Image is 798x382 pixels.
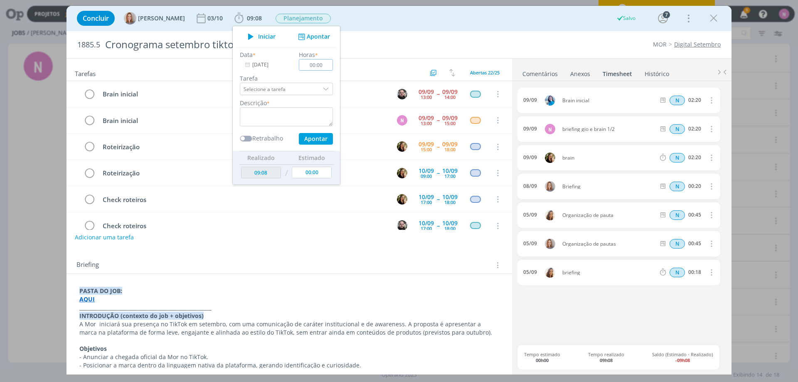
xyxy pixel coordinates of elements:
[299,133,333,145] button: Apontar
[670,182,685,191] span: N
[437,196,439,202] span: --
[243,31,276,42] button: Iniciar
[545,153,555,163] img: C
[283,165,290,182] td: /
[652,352,713,362] span: Saldo (Estimado - Realizado)
[522,66,558,78] a: Comentários
[421,147,432,152] div: 15:00
[83,15,109,22] span: Concluir
[207,15,224,21] div: 03/10
[442,220,458,226] div: 10/09
[545,267,555,278] img: V
[79,303,212,311] strong: _____________________________________________________
[545,95,555,106] img: E
[670,210,685,220] span: N
[559,213,658,218] span: Organização de pauta
[437,144,439,150] span: --
[602,66,633,78] a: Timesheet
[79,312,204,320] strong: INTRODUÇÃO (contexto do job + objetivos)
[79,345,107,352] strong: Objetivos
[670,210,685,220] div: Horas normais
[77,11,115,26] button: Concluir
[670,96,685,105] div: Horas normais
[670,239,685,249] div: Horas normais
[449,69,455,76] img: arrow-down-up.svg
[674,40,721,48] a: Digital Setembro
[74,230,134,245] button: Adicionar uma tarefa
[421,121,432,126] div: 13:00
[397,115,407,126] div: N
[252,134,283,143] label: Retrabalho
[79,295,95,303] a: AQUI
[644,66,670,78] a: Histórico
[523,183,537,189] div: 08/09
[559,155,658,160] span: brain
[559,242,658,246] span: Organização de pautas
[663,11,670,18] div: 7
[99,195,389,205] div: Check roteiros
[523,241,537,246] div: 05/09
[421,226,432,231] div: 17:00
[437,91,439,97] span: --
[99,168,389,178] div: Roteirização
[419,194,434,200] div: 10/09
[396,88,408,100] button: G
[299,50,315,59] label: Horas
[670,268,685,277] div: Horas normais
[559,98,658,103] span: Brain inicial
[559,184,658,189] span: Briefing
[688,155,701,160] div: 02:20
[545,124,555,134] div: N
[275,13,331,24] button: Planejamento
[688,241,701,246] div: 00:45
[247,14,262,22] span: 09:08
[419,115,434,121] div: 09/09
[421,174,432,178] div: 09:00
[99,116,389,126] div: Brain inicial
[545,210,555,220] img: V
[688,183,701,189] div: 00:20
[523,212,537,218] div: 05/09
[444,200,456,205] div: 18:00
[239,151,283,164] th: Realizado
[559,127,658,132] span: briefing gio e brain 1/2
[442,141,458,147] div: 09/09
[444,95,456,99] div: 14:00
[670,153,685,163] span: N
[397,89,407,99] img: G
[688,126,701,132] div: 02:20
[600,357,613,363] b: 09h08
[656,12,670,25] button: 7
[545,181,555,192] img: A
[419,141,434,147] div: 09/09
[470,69,500,76] span: Abertas 22/25
[138,15,185,21] span: [PERSON_NAME]
[670,124,685,134] div: Horas normais
[437,117,439,123] span: --
[653,40,667,48] a: MOR
[76,260,99,271] span: Briefing
[240,59,292,71] input: Data
[523,126,537,132] div: 09/09
[66,6,731,375] div: dialog
[670,268,685,277] span: N
[396,219,408,232] button: G
[419,168,434,174] div: 10/09
[559,270,658,275] span: briefing
[588,352,624,362] span: Tempo realizado
[232,12,264,25] button: 09:08
[75,68,96,78] span: Tarefas
[396,140,408,153] button: C
[524,352,560,362] span: Tempo estimado
[232,26,340,185] ul: 09:08
[397,220,407,231] img: G
[419,220,434,226] div: 10/09
[79,361,499,370] p: - Posicionar a marca dentro da linguagem nativa da plataforma, gerando identificação e curiosidade.
[99,89,389,99] div: Brain inicial
[79,287,122,295] strong: PASTA DO JOB:
[397,194,407,205] img: C
[570,70,590,78] div: Anexos
[79,320,499,337] p: A Mor iniciará sua presença no TikTok em setembro, com uma comunicação de caráter institucional e...
[536,357,549,363] b: 00h00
